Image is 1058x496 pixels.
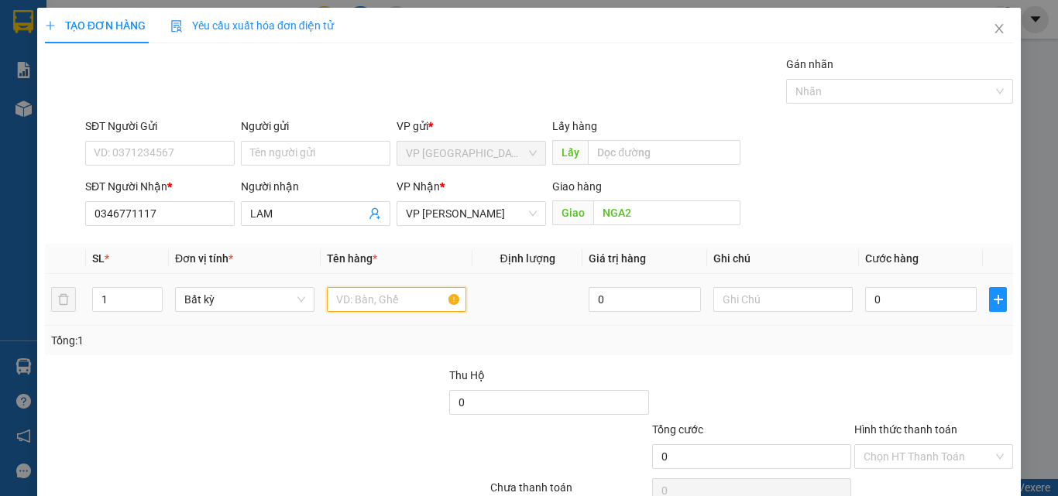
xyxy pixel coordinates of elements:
[989,287,1007,312] button: plus
[588,140,740,165] input: Dọc đường
[406,142,537,165] span: VP Sài Gòn
[593,200,740,225] input: Dọc đường
[990,293,1006,306] span: plus
[500,252,555,265] span: Định lượng
[51,332,410,349] div: Tổng: 1
[19,100,88,173] b: [PERSON_NAME]
[45,20,56,31] span: plus
[406,202,537,225] span: VP Phan Thiết
[100,22,149,149] b: BIÊN NHẬN GỬI HÀNG HÓA
[977,8,1021,51] button: Close
[170,19,334,32] span: Yêu cầu xuất hóa đơn điện tử
[993,22,1005,35] span: close
[397,180,440,193] span: VP Nhận
[85,118,235,135] div: SĐT Người Gửi
[85,178,235,195] div: SĐT Người Nhận
[397,118,546,135] div: VP gửi
[51,287,76,312] button: delete
[449,369,485,381] span: Thu Hộ
[130,74,213,93] li: (c) 2017
[854,423,957,436] label: Hình thức thanh toán
[369,207,381,220] span: user-add
[327,287,466,312] input: VD: Bàn, Ghế
[552,120,597,132] span: Lấy hàng
[327,252,377,265] span: Tên hàng
[865,252,919,265] span: Cước hàng
[241,178,390,195] div: Người nhận
[241,118,390,135] div: Người gửi
[552,140,588,165] span: Lấy
[130,59,213,71] b: [DOMAIN_NAME]
[168,19,205,56] img: logo.jpg
[552,180,602,193] span: Giao hàng
[552,200,593,225] span: Giao
[170,20,183,32] img: icon
[589,252,646,265] span: Giá trị hàng
[707,244,859,274] th: Ghi chú
[175,252,233,265] span: Đơn vị tính
[652,423,703,436] span: Tổng cước
[45,19,146,32] span: TẠO ĐƠN HÀNG
[713,287,853,312] input: Ghi Chú
[92,252,105,265] span: SL
[589,287,700,312] input: 0
[786,58,833,70] label: Gán nhãn
[184,288,305,311] span: Bất kỳ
